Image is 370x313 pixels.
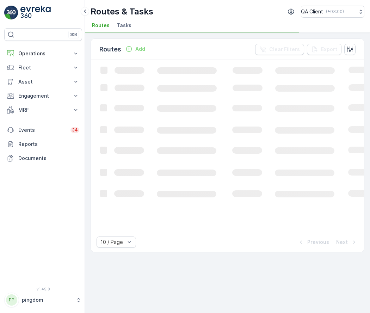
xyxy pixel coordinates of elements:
p: Add [135,45,145,53]
button: MRF [4,103,82,117]
p: Operations [18,50,68,57]
button: PPpingdom [4,293,82,307]
a: Reports [4,137,82,151]
p: Next [336,239,348,246]
p: Engagement [18,92,68,99]
img: logo_light-DOdMpM7g.png [20,6,51,20]
p: Export [321,46,337,53]
div: PP [6,294,17,306]
p: Reports [18,141,79,148]
p: MRF [18,106,68,113]
p: Asset [18,78,68,85]
p: Events [18,127,66,134]
button: Clear Filters [255,44,304,55]
p: Routes [99,44,121,54]
button: Export [307,44,341,55]
button: QA Client(+03:00) [301,6,364,18]
p: Clear Filters [269,46,300,53]
button: Fleet [4,61,82,75]
p: Previous [307,239,329,246]
button: Next [335,238,358,246]
button: Engagement [4,89,82,103]
p: Fleet [18,64,68,71]
a: Events34 [4,123,82,137]
button: Add [123,45,148,53]
button: Asset [4,75,82,89]
img: logo [4,6,18,20]
p: QA Client [301,8,323,15]
p: Documents [18,155,79,162]
p: Routes & Tasks [91,6,153,17]
p: pingdom [22,296,72,303]
p: 34 [72,127,78,133]
span: v 1.49.0 [4,287,82,291]
a: Documents [4,151,82,165]
p: ( +03:00 ) [326,9,344,14]
p: ⌘B [70,32,77,37]
button: Previous [297,238,330,246]
span: Routes [92,22,110,29]
button: Operations [4,47,82,61]
span: Tasks [117,22,131,29]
